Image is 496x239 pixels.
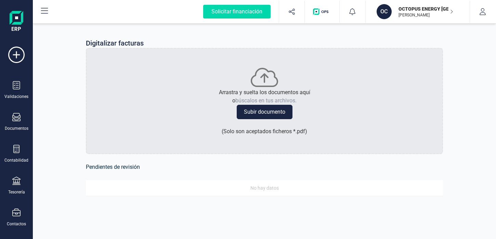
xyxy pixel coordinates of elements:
p: ( Solo son aceptados ficheros * .pdf ) [222,127,307,136]
img: Logo de OPS [313,8,331,15]
div: No hay datos [89,184,440,192]
div: Documentos [5,126,28,131]
div: Validaciones [4,94,28,99]
p: [PERSON_NAME] [399,12,453,18]
h6: Pendientes de revisión [86,162,443,172]
div: Contactos [7,221,26,227]
button: Solicitar financiación [195,1,279,23]
button: OCOCTOPUS ENERGY [GEOGRAPHIC_DATA] SL[PERSON_NAME] [374,1,461,23]
img: Logo Finanedi [10,11,23,33]
button: Subir documento [237,105,292,119]
p: OCTOPUS ENERGY [GEOGRAPHIC_DATA] SL [399,5,453,12]
div: Tesorería [8,189,25,195]
div: Arrastra y suelta los documentos aquíobúscalos en tus archivos.Subir documento(Solo son aceptados... [86,48,443,154]
div: Contabilidad [4,158,28,163]
p: Arrastra y suelta los documentos aquí o [219,88,310,105]
div: Solicitar financiación [203,5,271,18]
p: Digitalizar facturas [86,38,144,48]
div: OC [377,4,392,19]
span: búscalos en tus archivos. [235,97,297,104]
button: Logo de OPS [309,1,335,23]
